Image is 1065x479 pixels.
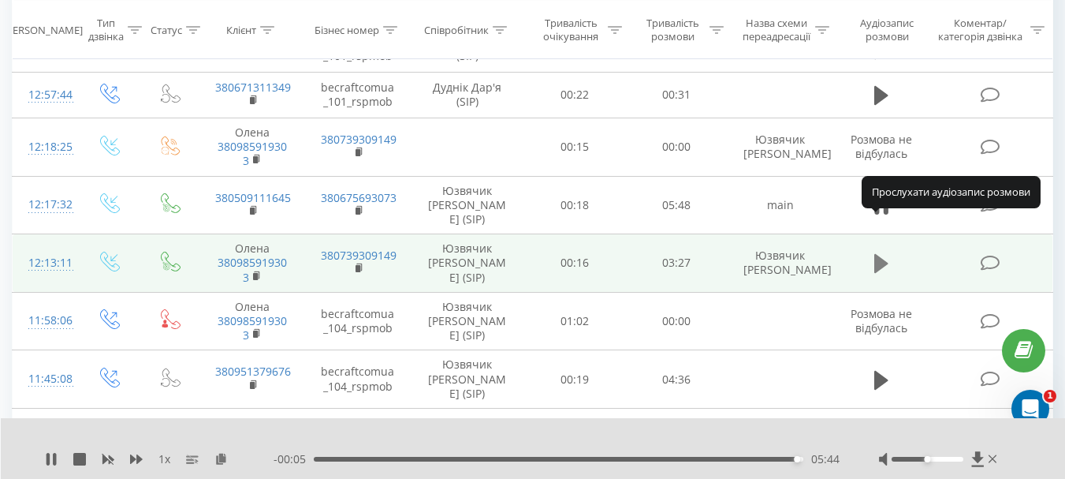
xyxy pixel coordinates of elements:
span: Розмова не відбулась [851,306,912,335]
div: Тривалість очікування [538,17,604,43]
div: 12:13:11 [28,248,61,279]
span: 1 [1044,390,1056,402]
div: Прослухати аудіозапис розмови [862,176,1041,208]
td: 00:18 [524,176,626,234]
div: Співробітник [424,23,489,36]
a: 380985919303 [218,313,287,342]
td: 00:22 [524,72,626,118]
a: 380985919303 [218,255,287,284]
td: 00:00 [626,292,728,350]
a: 380671311349 [215,80,291,95]
div: Accessibility label [794,456,800,462]
div: Коментар/категорія дзвінка [934,17,1026,43]
div: Accessibility label [924,456,930,462]
td: 00:15 [524,118,626,177]
span: Розмова не відбулась [851,416,912,445]
td: Юзвячик [PERSON_NAME] (SIP) [411,234,524,293]
td: 03:27 [626,234,728,293]
td: 00:38 [524,408,626,454]
a: 380509111645 [215,190,291,205]
td: Щавлінська Діана (SIP) [411,408,524,454]
td: Дуднік Дар'я (SIP) [411,72,524,118]
span: 1 x [158,451,170,467]
div: 11:58:06 [28,305,61,336]
td: 05:48 [626,176,728,234]
a: 380951379676 [215,364,291,379]
td: main [728,176,833,234]
td: 00:31 [626,72,728,118]
div: 12:18:25 [28,132,61,163]
td: Олена [199,234,305,293]
a: 380739309149 [321,248,397,263]
td: becraftcomua_101_rspmob [305,72,411,118]
div: [PERSON_NAME] [3,23,83,36]
td: Юзвячик [PERSON_NAME] [728,234,833,293]
div: 11:44:38 [28,416,61,447]
span: 05:44 [811,451,840,467]
td: Юзвячик [PERSON_NAME] (SIP) [411,350,524,409]
td: 00:16 [524,234,626,293]
td: 01:02 [524,292,626,350]
span: Розмова не відбулась [851,132,912,161]
td: Олена [199,292,305,350]
td: 04:36 [626,350,728,409]
td: 00:19 [524,350,626,409]
div: Бізнес номер [315,23,379,36]
div: 12:17:32 [28,189,61,220]
a: 380985919303 [218,139,287,168]
td: Юзвячик [PERSON_NAME] (SIP) [411,176,524,234]
td: becraftcomua_104_rspmob [305,292,411,350]
a: 380739309149 [321,132,397,147]
td: becraftcomua_104_rspmob [305,350,411,409]
td: Олена [199,118,305,177]
div: 11:45:08 [28,364,61,395]
td: Юзвячик [PERSON_NAME] (SIP) [411,292,524,350]
a: 380736819118 [321,416,397,431]
a: 380675693073 [321,190,397,205]
div: Тип дзвінка [88,17,124,43]
div: Клієнт [226,23,256,36]
div: Назва схеми переадресації [742,17,811,43]
div: 12:57:44 [28,80,61,110]
iframe: Intercom live chat [1011,390,1049,428]
div: Тривалість розмови [640,17,706,43]
span: - 00:05 [274,451,314,467]
div: Статус [151,23,182,36]
td: 00:00 [626,408,728,454]
a: 380959214271 [215,416,291,431]
td: 00:00 [626,118,728,177]
td: Юзвячик [PERSON_NAME] [728,118,833,177]
div: Аудіозапис розмови [847,17,927,43]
